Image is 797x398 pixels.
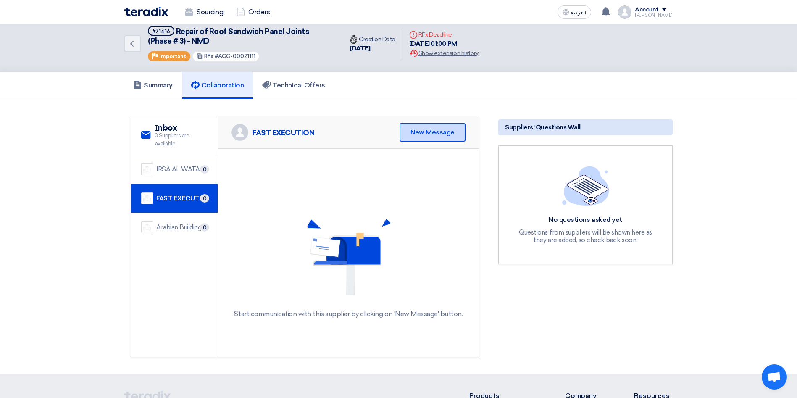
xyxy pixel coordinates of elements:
div: [DATE] 01:00 PM [409,39,478,49]
span: 0 [200,194,209,203]
h5: Summary [134,81,173,90]
div: FAST EXECUTION [156,194,208,203]
span: العربية [571,10,586,16]
div: [DATE] [350,44,395,53]
a: Summary [124,72,182,99]
h2: Inbox [155,123,208,133]
h5: Collaboration [191,81,244,90]
img: No Messages Found [307,219,391,302]
img: company-name [141,163,153,175]
h5: Technical Offers [262,81,325,90]
div: Open chat [762,364,787,390]
div: Account [635,6,659,13]
div: FAST EXECUTION [253,128,314,137]
span: 3 Suppliers are available [155,132,208,148]
img: Teradix logo [124,7,168,16]
div: IRSA AL WATAN EST. [156,165,208,174]
span: Important [159,53,186,59]
img: empty_state_list.svg [562,166,609,206]
img: company-name [141,192,153,204]
span: Suppliers' Questions Wall [505,123,581,132]
button: العربية [558,5,591,19]
div: Creation Date [350,35,395,44]
span: 0 [200,165,209,174]
img: profile_test.png [618,5,631,19]
span: #ACC-00021111 [215,53,255,59]
div: #71416 [152,29,170,34]
img: company-name [141,221,153,233]
div: No questions asked yet [514,216,657,224]
span: 0 [200,223,209,232]
h5: Repair of Roof Sandwich Panel Joints (Phase # 3) - NMD [148,26,333,47]
a: Technical Offers [253,72,334,99]
span: Repair of Roof Sandwich Panel Joints (Phase # 3) - NMD [148,27,309,46]
a: Collaboration [182,72,253,99]
div: Arabian Building Support and Rehabilitation [156,223,208,232]
a: Orders [230,3,276,21]
a: Sourcing [178,3,230,21]
div: RFx Deadline [409,30,478,39]
div: New Message [400,123,466,142]
div: Show extension history [409,49,478,58]
div: Start communication with this supplier by clicking on 'New Message' button. [234,309,463,319]
div: Questions from suppliers will be shown here as they are added, so check back soon! [514,229,657,244]
span: RFx [204,53,213,59]
div: [PERSON_NAME] [635,13,673,18]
